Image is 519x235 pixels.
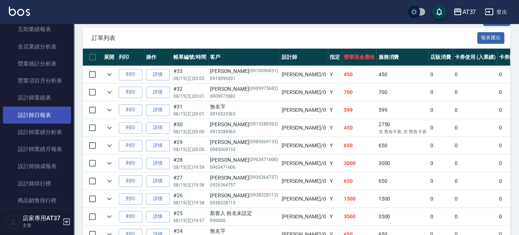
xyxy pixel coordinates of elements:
th: 操作 [144,48,172,66]
a: 互助業績報表 [3,21,71,38]
th: 營業現金應收 [342,48,377,66]
td: #27 [172,172,208,190]
div: [PERSON_NAME] [210,174,278,182]
td: 700 [376,84,428,101]
button: 報表匯出 [477,32,505,44]
th: 帳單編號/時間 [172,48,208,66]
a: 設計師業績月報表 [3,141,71,158]
td: 3000 [342,155,377,172]
p: 08/15 (五) 20:01 [173,111,206,117]
button: 列印 [119,69,142,80]
td: 450 [376,66,428,83]
p: 08/15 (五) 19:58 [173,199,206,206]
button: expand row [104,122,115,133]
p: (0910096031) [249,67,278,75]
td: [PERSON_NAME] /0 [280,172,328,190]
a: 報表匯出 [477,34,505,41]
td: 599 [342,101,377,119]
p: (0985069133) [249,138,278,146]
a: 設計師日報表 [3,107,71,124]
td: #25 [172,208,208,225]
td: 0 [453,208,498,225]
a: 設計師業績分析表 [3,124,71,141]
a: 詳情 [146,122,170,134]
div: 無名字 [210,227,278,235]
td: 1500 [376,190,428,208]
p: 08/15 (五) 20:00 [173,146,206,153]
div: 無名字 [210,103,278,111]
th: 店販消費 [428,48,453,66]
td: Y [328,101,342,119]
td: 0 [428,84,453,101]
div: [PERSON_NAME] [210,85,278,93]
p: 0909975682 [210,93,278,100]
a: 詳情 [146,175,170,187]
td: 2750 [376,119,428,137]
p: 0916533565 [210,111,278,117]
a: 詳情 [146,104,170,116]
td: 0 [453,66,498,83]
td: 0 [453,119,498,137]
td: 700 [342,84,377,101]
td: 0 [428,66,453,83]
p: 0985069133 [210,146,278,153]
td: [PERSON_NAME] /0 [280,84,328,101]
td: 0 [453,101,498,119]
th: 指定 [328,48,342,66]
p: (0913288363) [249,121,278,128]
button: expand row [104,140,115,151]
td: [PERSON_NAME] /0 [280,101,328,119]
a: 設計師排行榜 [3,175,71,192]
td: 0 [428,101,453,119]
td: 0 [453,84,498,101]
th: 卡券使用 (入業績) [453,48,498,66]
a: 詳情 [146,211,170,222]
button: 列印 [119,87,142,98]
button: 列印 [119,104,142,116]
button: save [432,4,447,19]
td: 0 [428,119,453,137]
td: #32 [172,84,208,101]
div: [PERSON_NAME] [210,67,278,75]
button: expand row [104,211,115,222]
button: 列印 [119,122,142,134]
p: (0938328113) [249,192,278,199]
td: 650 [342,172,377,190]
img: Person [6,214,21,229]
h5: 店家專用AT37 [23,215,60,222]
div: [PERSON_NAME] [210,192,278,199]
td: [PERSON_NAME] /0 [280,190,328,208]
img: Logo [9,7,30,16]
td: [PERSON_NAME] /0 [280,119,328,137]
p: 0926364757 [210,182,278,188]
p: 08/15 (五) 19:57 [173,217,206,224]
a: 詳情 [146,69,170,80]
p: 含 舊有卡券, 含 舊有卡券 [378,128,426,135]
button: 列印 [119,158,142,169]
td: 0 [453,155,498,172]
th: 客戶 [208,48,280,66]
td: [PERSON_NAME] /0 [280,137,328,154]
a: 設計師業績表 [3,89,71,106]
td: 650 [376,172,428,190]
a: 營業統計分析表 [3,55,71,72]
td: 3500 [342,208,377,225]
th: 設計師 [280,48,328,66]
td: #26 [172,190,208,208]
p: 0938328113 [210,199,278,206]
button: expand row [104,158,115,169]
a: 詳情 [146,140,170,151]
th: 列印 [117,48,144,66]
button: AT37 [450,4,479,20]
a: 營業項目月分析表 [3,72,71,89]
p: 08/15 (五) 20:02 [173,75,206,82]
td: 3000 [376,155,428,172]
div: [PERSON_NAME] [210,156,278,164]
button: expand row [104,87,115,98]
button: 列印 [119,193,142,205]
td: Y [328,208,342,225]
button: 列印 [119,140,142,151]
td: Y [328,66,342,83]
button: 列印 [119,175,142,187]
a: 詳情 [146,87,170,98]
